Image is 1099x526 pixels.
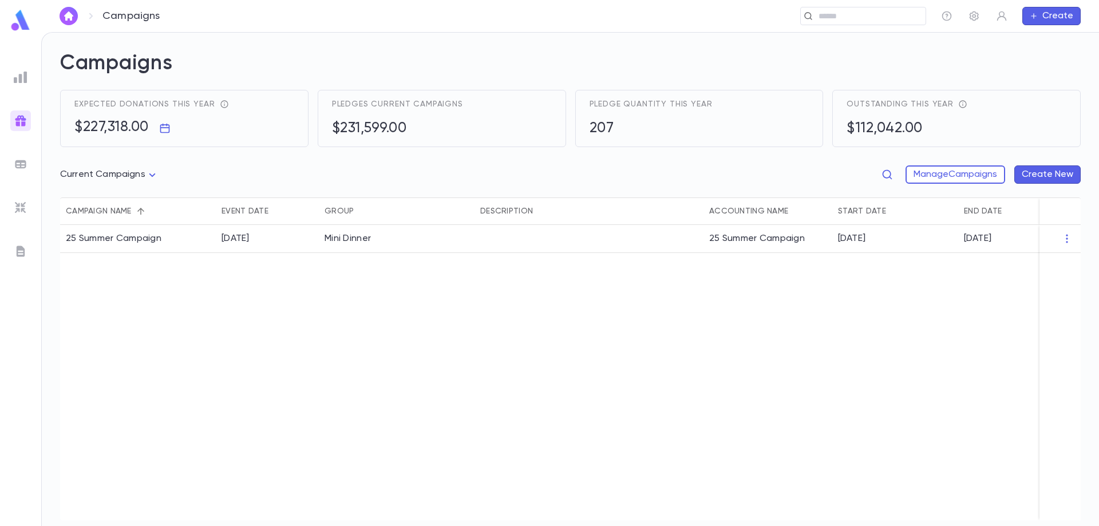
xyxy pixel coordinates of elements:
div: End Date [958,197,1084,225]
div: Accounting Name [709,197,788,225]
img: batches_grey.339ca447c9d9533ef1741baa751efc33.svg [14,157,27,171]
div: Campaign name [60,197,216,225]
button: Sort [533,202,551,220]
button: Create New [1014,165,1081,184]
span: Expected donations this year [74,100,215,109]
button: Sort [1002,202,1020,220]
button: Sort [788,202,807,220]
button: Create [1022,7,1081,25]
div: Event Date [222,197,268,225]
img: imports_grey.530a8a0e642e233f2baf0ef88e8c9fcb.svg [14,201,27,215]
button: Sort [886,202,904,220]
h2: Campaigns [60,51,1081,90]
p: [DATE] [838,233,865,244]
h5: $231,599.00 [332,120,407,137]
div: 25 Summer Campaign [66,233,161,244]
p: Campaigns [102,10,160,22]
button: Sort [354,202,372,220]
div: Accounting Name [703,197,832,225]
button: Sort [268,202,287,220]
button: ManageCampaigns [906,165,1005,184]
div: 4/11/2025 [222,233,250,244]
div: Mini Dinner [325,233,371,244]
h5: $227,318.00 [74,119,149,136]
img: letters_grey.7941b92b52307dd3b8a917253454ce1c.svg [14,244,27,258]
div: Current Campaigns [60,164,159,186]
span: Outstanding this year [847,100,954,109]
button: Sort [132,202,150,220]
h5: $112,042.00 [847,120,923,137]
span: Current Campaigns [60,170,145,179]
div: Start Date [838,197,886,225]
div: Description [480,197,533,225]
div: Event Date [216,197,319,225]
span: Pledge quantity this year [590,100,713,109]
img: logo [9,9,32,31]
img: home_white.a664292cf8c1dea59945f0da9f25487c.svg [62,11,76,21]
div: Start Date [832,197,958,225]
div: Description [475,197,703,225]
div: Group [319,197,475,225]
h5: 207 [590,120,614,137]
img: reports_grey.c525e4749d1bce6a11f5fe2a8de1b229.svg [14,70,27,84]
div: reflects total pledges + recurring donations expected throughout the year [215,100,229,109]
div: End Date [964,197,1002,225]
p: [DATE] [964,233,991,244]
img: campaigns_gradient.17ab1fa96dd0f67c2e976ce0b3818124.svg [14,114,27,128]
div: Campaign name [66,197,132,225]
div: total receivables - total income [954,100,967,109]
span: Pledges current campaigns [332,100,463,109]
div: Group [325,197,354,225]
div: 25 Summer Campaign [703,225,832,253]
